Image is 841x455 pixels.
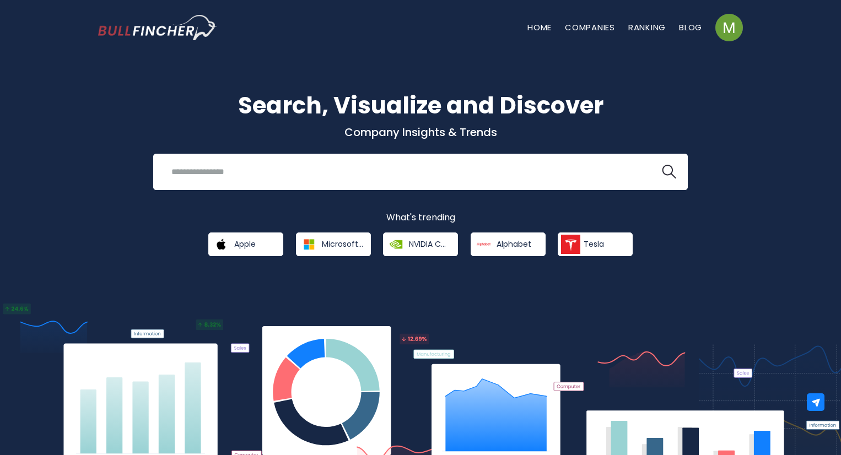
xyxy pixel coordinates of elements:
[322,239,363,249] span: Microsoft Corporation
[383,232,458,256] a: NVIDIA Corporation
[296,232,371,256] a: Microsoft Corporation
[98,15,217,40] a: Go to homepage
[98,88,743,123] h1: Search, Visualize and Discover
[527,21,552,33] a: Home
[584,239,604,249] span: Tesla
[497,239,531,249] span: Alphabet
[409,239,450,249] span: NVIDIA Corporation
[234,239,256,249] span: Apple
[662,165,676,179] img: search icon
[98,15,217,40] img: Bullfincher logo
[565,21,615,33] a: Companies
[628,21,666,33] a: Ranking
[208,232,283,256] a: Apple
[98,125,743,139] p: Company Insights & Trends
[471,232,546,256] a: Alphabet
[98,212,743,224] p: What's trending
[558,232,633,256] a: Tesla
[679,21,702,33] a: Blog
